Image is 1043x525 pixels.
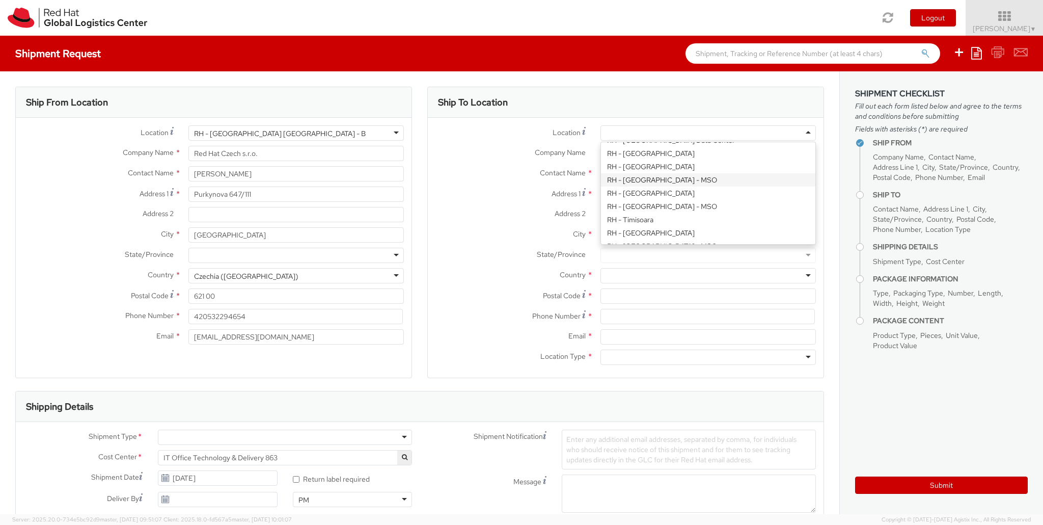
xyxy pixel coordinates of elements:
span: Shipment Date [91,472,139,483]
span: Server: 2025.20.0-734e5bc92d9 [12,516,162,523]
h3: Shipping Details [26,402,93,412]
div: RH - [GEOGRAPHIC_DATA] [GEOGRAPHIC_DATA] - B [194,128,366,139]
span: Email [156,331,174,340]
div: RH - [GEOGRAPHIC_DATA] [601,226,815,240]
span: Weight [922,299,945,308]
span: Company Name [535,148,586,157]
span: master, [DATE] 10:01:07 [232,516,292,523]
span: Country [560,270,586,279]
span: Postal Code [543,291,581,300]
span: Unit Value [946,331,978,340]
span: Email [968,173,985,182]
span: Deliver By [107,493,139,504]
span: Product Value [873,341,917,350]
span: Country [993,163,1018,172]
span: Contact Name [928,152,974,162]
h4: Package Information [873,275,1028,283]
img: rh-logistics-00dfa346123c4ec078e1.svg [8,8,147,28]
div: RH - [GEOGRAPHIC_DATA] - MSO [601,173,815,187]
span: IT Office Technology & Delivery 863 [163,453,406,462]
span: Length [978,288,1001,298]
input: Return label required [293,476,299,483]
span: Address 1 [140,189,169,198]
span: Message [513,477,541,486]
div: RH - Timisoara [601,213,815,226]
span: Location [141,128,169,137]
span: master, [DATE] 09:51:07 [100,516,162,523]
h3: Shipment Checklist [855,89,1028,98]
span: Postal Code [131,291,169,300]
span: Postal Code [873,173,911,182]
div: RH - [GEOGRAPHIC_DATA] - MSO [601,200,815,213]
span: Copyright © [DATE]-[DATE] Agistix Inc., All Rights Reserved [882,516,1031,524]
h4: Ship From [873,139,1028,147]
span: City [161,229,174,239]
span: State/Province [873,215,922,224]
span: Cost Center [98,452,137,463]
span: Email [568,331,586,340]
div: RH - [GEOGRAPHIC_DATA] - MSO [601,240,815,253]
span: Country [926,215,952,224]
span: Contact Name [873,204,919,214]
span: Enter any additional email addresses, separated by comma, for individuals who should receive noti... [566,435,797,464]
div: RH - [GEOGRAPHIC_DATA] [601,160,815,173]
h4: Ship To [873,191,1028,199]
span: Phone Number [915,173,963,182]
span: Height [896,299,918,308]
h3: Ship From Location [26,97,108,108]
span: Phone Number [532,311,581,321]
span: Contact Name [540,168,586,177]
span: Phone Number [125,311,174,320]
span: City [973,204,985,214]
span: [PERSON_NAME] [973,24,1036,33]
div: RH - [GEOGRAPHIC_DATA] [601,187,815,200]
h4: Package Content [873,317,1028,325]
h4: Shipment Request [15,48,101,59]
h3: Ship To Location [438,97,508,108]
span: ▼ [1030,25,1036,33]
span: Shipment Type [873,257,921,266]
button: Logout [910,9,956,27]
div: RH - [GEOGRAPHIC_DATA] [601,147,815,160]
span: Postal Code [956,215,994,224]
div: Czechia ([GEOGRAPHIC_DATA]) [194,271,298,281]
label: Return label required [293,472,371,484]
span: Address 2 [555,209,586,218]
span: Phone Number [873,225,921,234]
span: Address Line 1 [923,204,968,214]
span: Type [873,288,889,298]
span: Fill out each form listed below and agree to the terms and conditions before submitting [855,101,1028,121]
span: Location Type [925,225,971,234]
span: Width [873,299,892,308]
span: Shipment Notification [474,431,543,442]
span: Company Name [123,148,174,157]
input: Shipment, Tracking or Reference Number (at least 4 chars) [685,43,940,64]
div: PM [298,495,309,505]
span: Address 1 [552,189,581,198]
span: City [922,163,935,172]
span: Location Type [540,352,586,361]
span: City [573,229,586,239]
span: Address Line 1 [873,163,918,172]
span: Packaging Type [893,288,943,298]
span: Location [553,128,581,137]
span: Company Name [873,152,924,162]
span: Country [148,270,174,279]
h4: Shipping Details [873,243,1028,251]
span: Fields with asterisks (*) are required [855,124,1028,134]
span: Address 2 [143,209,174,218]
span: Client: 2025.18.0-fd567a5 [163,516,292,523]
span: Number [948,288,973,298]
button: Submit [855,477,1028,494]
span: State/Province [537,250,586,259]
span: Cost Center [926,257,965,266]
span: Shipment Type [89,431,137,443]
span: IT Office Technology & Delivery 863 [158,450,412,465]
span: State/Province [939,163,988,172]
span: State/Province [125,250,174,259]
span: Pieces [920,331,941,340]
span: Product Type [873,331,916,340]
span: Contact Name [128,168,174,177]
